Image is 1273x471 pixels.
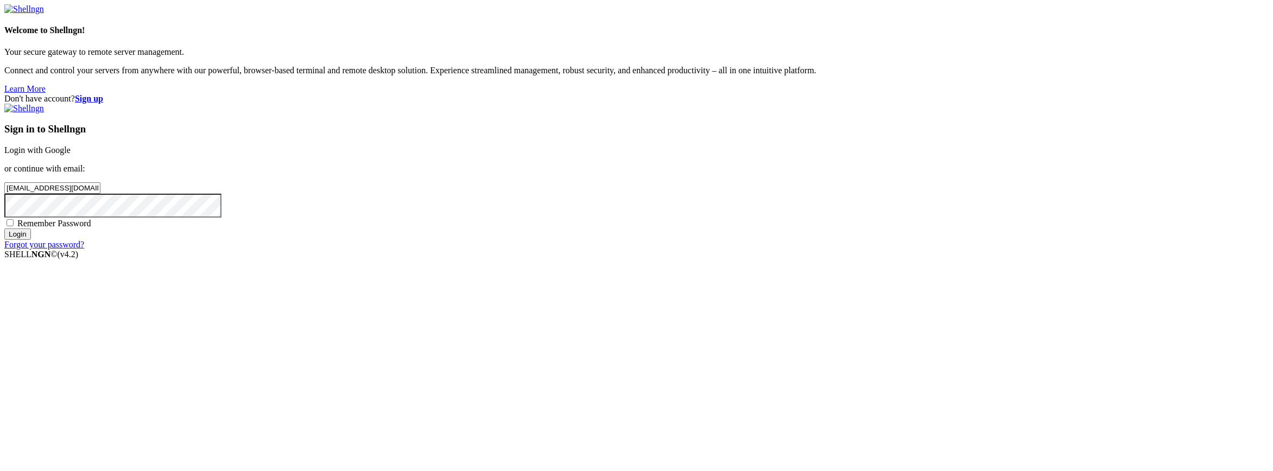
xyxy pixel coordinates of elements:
input: Email address [4,182,100,194]
input: Remember Password [7,219,14,226]
span: Remember Password [17,219,91,228]
input: Login [4,228,31,240]
p: Your secure gateway to remote server management. [4,47,1269,57]
span: 4.2.0 [58,250,79,259]
a: Sign up [75,94,103,103]
p: Connect and control your servers from anywhere with our powerful, browser-based terminal and remo... [4,66,1269,75]
b: NGN [31,250,51,259]
img: Shellngn [4,4,44,14]
span: SHELL © [4,250,78,259]
p: or continue with email: [4,164,1269,174]
a: Login with Google [4,145,71,155]
a: Learn More [4,84,46,93]
img: Shellngn [4,104,44,113]
a: Forgot your password? [4,240,84,249]
div: Don't have account? [4,94,1269,104]
h3: Sign in to Shellngn [4,123,1269,135]
h4: Welcome to Shellngn! [4,26,1269,35]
